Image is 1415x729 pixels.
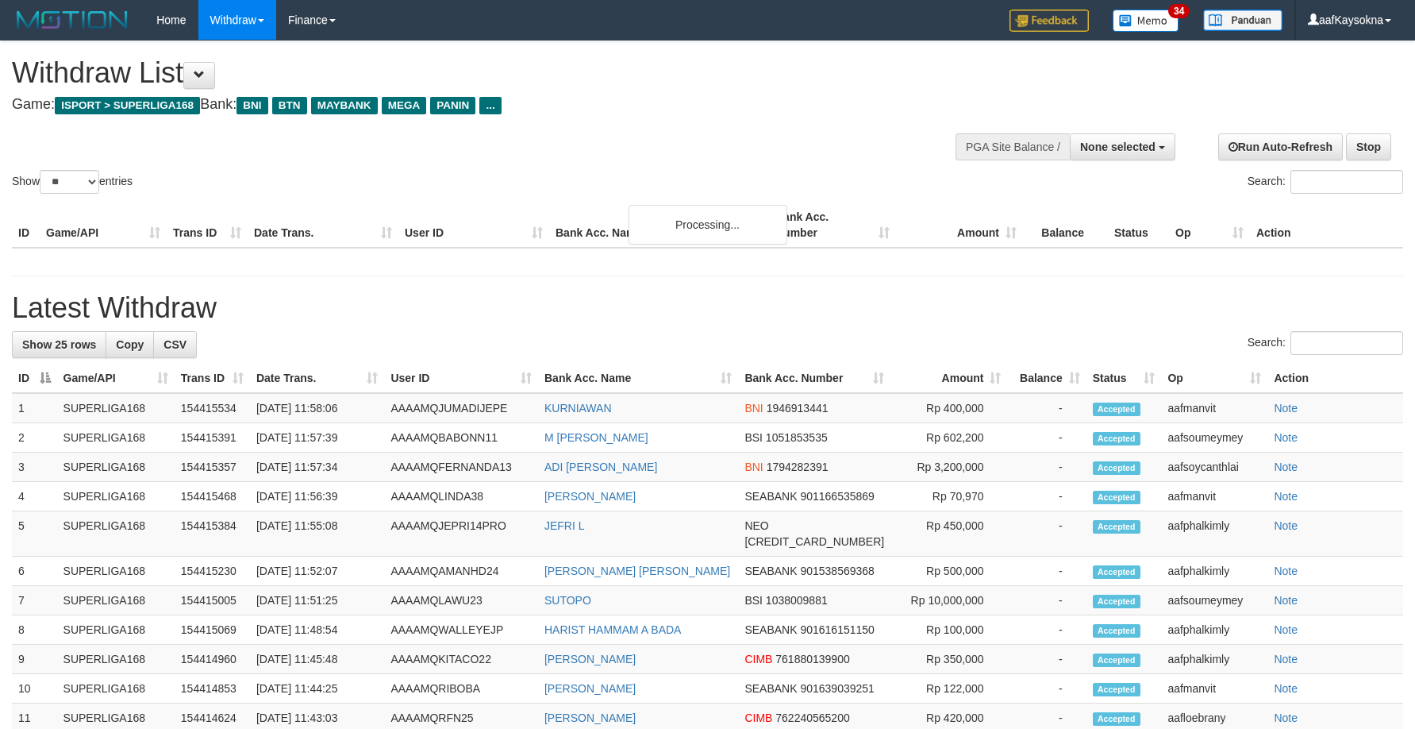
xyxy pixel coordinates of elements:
div: Processing... [629,205,787,245]
td: aafphalkimly [1161,557,1267,586]
div: PGA Site Balance / [956,133,1070,160]
span: ISPORT > SUPERLIGA168 [55,97,200,114]
th: Op: activate to sort column ascending [1161,364,1267,393]
td: 5 [12,511,57,557]
th: ID: activate to sort column descending [12,364,57,393]
span: CIMB [744,712,772,724]
td: 10 [12,674,57,704]
span: BSI [744,594,763,607]
th: Action [1267,364,1403,393]
a: [PERSON_NAME] [544,682,636,695]
a: [PERSON_NAME] [544,712,636,724]
td: [DATE] 11:48:54 [250,615,384,645]
a: Note [1274,431,1298,444]
td: - [1007,453,1086,482]
td: SUPERLIGA168 [57,482,175,511]
td: - [1007,615,1086,645]
td: - [1007,586,1086,615]
select: Showentries [40,170,99,194]
span: SEABANK [744,623,797,636]
td: 1 [12,393,57,423]
td: 154415384 [175,511,250,557]
span: Accepted [1093,461,1140,475]
a: Note [1274,461,1298,473]
td: AAAAMQKITACO22 [384,645,538,674]
td: 6 [12,557,57,586]
input: Search: [1290,170,1403,194]
td: 154415468 [175,482,250,511]
td: SUPERLIGA168 [57,423,175,453]
th: Date Trans. [248,202,398,248]
td: 2 [12,423,57,453]
td: [DATE] 11:56:39 [250,482,384,511]
td: Rp 70,970 [890,482,1007,511]
th: Bank Acc. Name: activate to sort column ascending [538,364,738,393]
a: HARIST HAMMAM A BADA [544,623,681,636]
td: AAAAMQBABONN11 [384,423,538,453]
span: Accepted [1093,712,1140,726]
td: - [1007,393,1086,423]
a: SUTOPO [544,594,591,607]
th: Status: activate to sort column ascending [1086,364,1162,393]
th: Bank Acc. Name [549,202,769,248]
td: 9 [12,645,57,674]
a: [PERSON_NAME] [544,653,636,665]
td: aafphalkimly [1161,615,1267,645]
td: aafsoycanthlai [1161,453,1267,482]
td: [DATE] 11:57:39 [250,423,384,453]
th: Op [1169,202,1250,248]
td: 154415534 [175,393,250,423]
span: BNI [744,461,763,473]
td: [DATE] 11:51:25 [250,586,384,615]
span: Accepted [1093,624,1140,638]
a: ADI [PERSON_NAME] [544,461,657,473]
a: Note [1274,490,1298,503]
input: Search: [1290,331,1403,355]
span: Copy 901616151150 to clipboard [800,623,874,636]
span: BTN [272,97,307,114]
button: None selected [1070,133,1175,160]
a: [PERSON_NAME] [544,490,636,503]
td: aafsoumeymey [1161,586,1267,615]
td: SUPERLIGA168 [57,615,175,645]
a: KURNIAWAN [544,402,612,415]
span: NEO [744,519,768,532]
th: User ID [398,202,549,248]
td: Rp 450,000 [890,511,1007,557]
th: Date Trans.: activate to sort column ascending [250,364,384,393]
td: aafmanvit [1161,393,1267,423]
td: [DATE] 11:58:06 [250,393,384,423]
span: Copy 5859459254537433 to clipboard [744,535,884,548]
td: - [1007,645,1086,674]
td: Rp 400,000 [890,393,1007,423]
span: BNI [236,97,267,114]
img: MOTION_logo.png [12,8,133,32]
a: [PERSON_NAME] [PERSON_NAME] [544,565,730,577]
span: Accepted [1093,403,1140,416]
th: Balance [1023,202,1108,248]
a: Note [1274,623,1298,636]
span: Copy 1794282391 to clipboard [767,461,829,473]
span: Copy 761880139900 to clipboard [775,653,849,665]
label: Show entries [12,170,133,194]
th: Action [1250,202,1403,248]
span: Accepted [1093,654,1140,667]
a: Note [1274,712,1298,724]
span: CIMB [744,653,772,665]
a: Run Auto-Refresh [1218,133,1343,160]
span: Accepted [1093,432,1140,445]
td: 7 [12,586,57,615]
td: 154415230 [175,557,250,586]
td: AAAAMQRIBOBA [384,674,538,704]
th: Status [1108,202,1169,248]
td: SUPERLIGA168 [57,453,175,482]
td: 4 [12,482,57,511]
img: panduan.png [1203,10,1282,31]
span: Copy 762240565200 to clipboard [775,712,849,724]
a: Note [1274,594,1298,607]
td: Rp 10,000,000 [890,586,1007,615]
td: [DATE] 11:45:48 [250,645,384,674]
a: Note [1274,402,1298,415]
td: aafphalkimly [1161,645,1267,674]
td: Rp 122,000 [890,674,1007,704]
